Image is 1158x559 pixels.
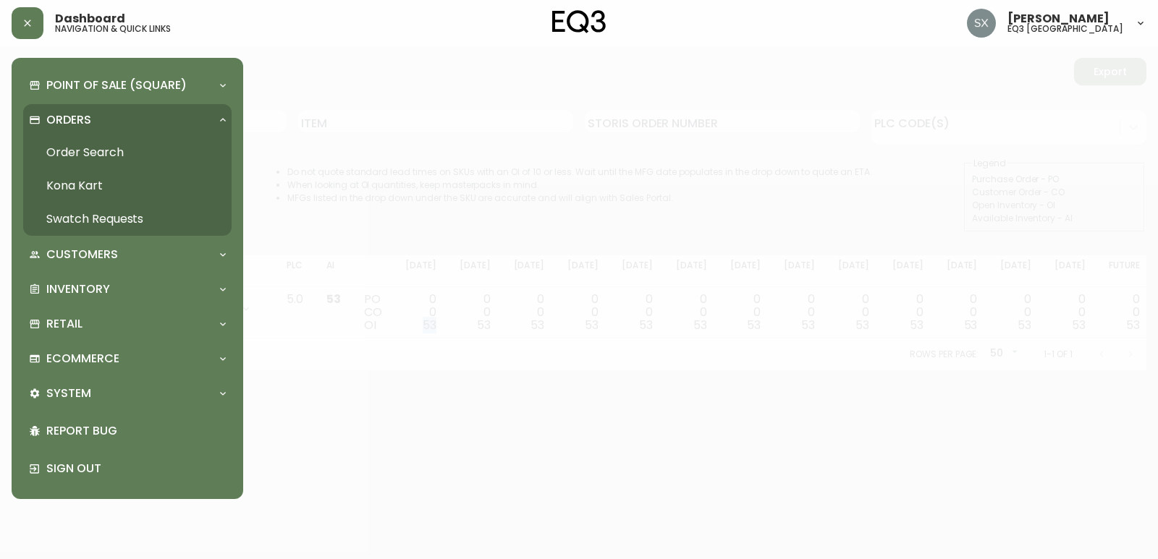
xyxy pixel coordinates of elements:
p: Report Bug [46,423,226,439]
p: Point of Sale (Square) [46,77,187,93]
p: System [46,385,91,401]
div: Sign Out [23,450,232,487]
div: Ecommerce [23,343,232,375]
div: Customers [23,239,232,270]
img: 9bed32e6c1122ad8f4cc12a65e43498a [967,9,996,38]
a: Order Search [23,136,232,169]
p: Orders [46,112,91,128]
p: Sign Out [46,461,226,477]
p: Customers [46,247,118,263]
div: Point of Sale (Square) [23,69,232,101]
img: logo [552,10,606,33]
span: Dashboard [55,13,125,25]
div: Inventory [23,273,232,305]
div: Orders [23,104,232,136]
h5: navigation & quick links [55,25,171,33]
div: System [23,377,232,409]
span: [PERSON_NAME] [1007,13,1110,25]
div: Retail [23,308,232,340]
a: Swatch Requests [23,202,232,236]
p: Inventory [46,281,110,297]
h5: eq3 [GEOGRAPHIC_DATA] [1007,25,1123,33]
p: Retail [46,316,83,332]
a: Kona Kart [23,169,232,202]
p: Ecommerce [46,351,119,367]
div: Report Bug [23,412,232,450]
